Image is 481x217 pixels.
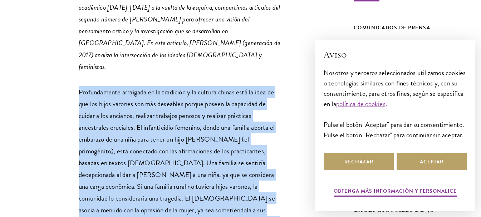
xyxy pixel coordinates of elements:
font: Obtenga más información y personalice [334,187,457,195]
font: Pulse el botón "Aceptar" para dar su consentimiento. Pulse el botón "Rechazar" para continuar sin... [324,119,464,140]
a: Comunicados de prensa Schwarzman Scholars nombra a [PERSON_NAME] como nueva directora ejecutiva L... [354,23,445,119]
font: . [386,99,387,109]
font: Nosotros y terceros seleccionados utilizamos cookies o tecnologías similares con fines técnicos y... [324,68,466,109]
font: Aceptar [420,158,443,166]
font: Aviso [324,49,347,60]
button: Obtenga más información y personalice [334,186,457,198]
button: Rechazar [324,153,394,170]
font: Comunicados de prensa [354,24,431,31]
button: Aceptar [397,153,467,170]
a: política de cookies [336,99,386,109]
font: Rechazar [344,158,373,166]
